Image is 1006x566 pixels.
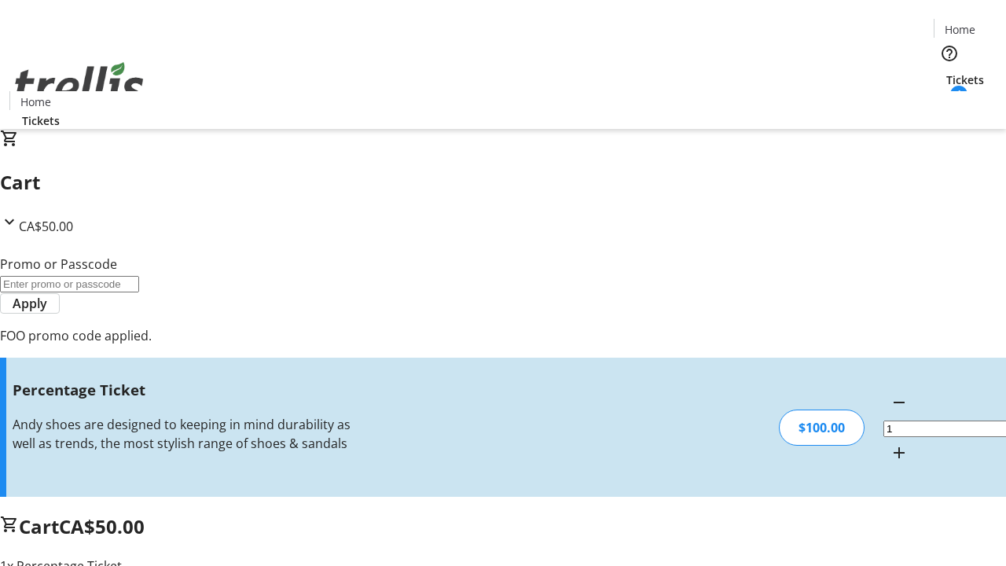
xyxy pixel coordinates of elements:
button: Decrement by one [883,387,915,418]
a: Home [934,21,985,38]
button: Help [934,38,965,69]
h3: Percentage Ticket [13,379,356,401]
span: CA$50.00 [19,218,73,235]
a: Home [10,94,61,110]
div: Andy shoes are designed to keeping in mind durability as well as trends, the most stylish range o... [13,415,356,453]
span: Apply [13,294,47,313]
span: Home [945,21,975,38]
img: Orient E2E Organization qXEusMBIYX's Logo [9,45,149,123]
button: Cart [934,88,965,119]
div: $100.00 [779,410,865,446]
span: CA$50.00 [59,513,145,539]
a: Tickets [9,112,72,129]
button: Increment by one [883,437,915,469]
span: Home [20,94,51,110]
span: Tickets [22,112,60,129]
span: Tickets [946,72,984,88]
a: Tickets [934,72,997,88]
